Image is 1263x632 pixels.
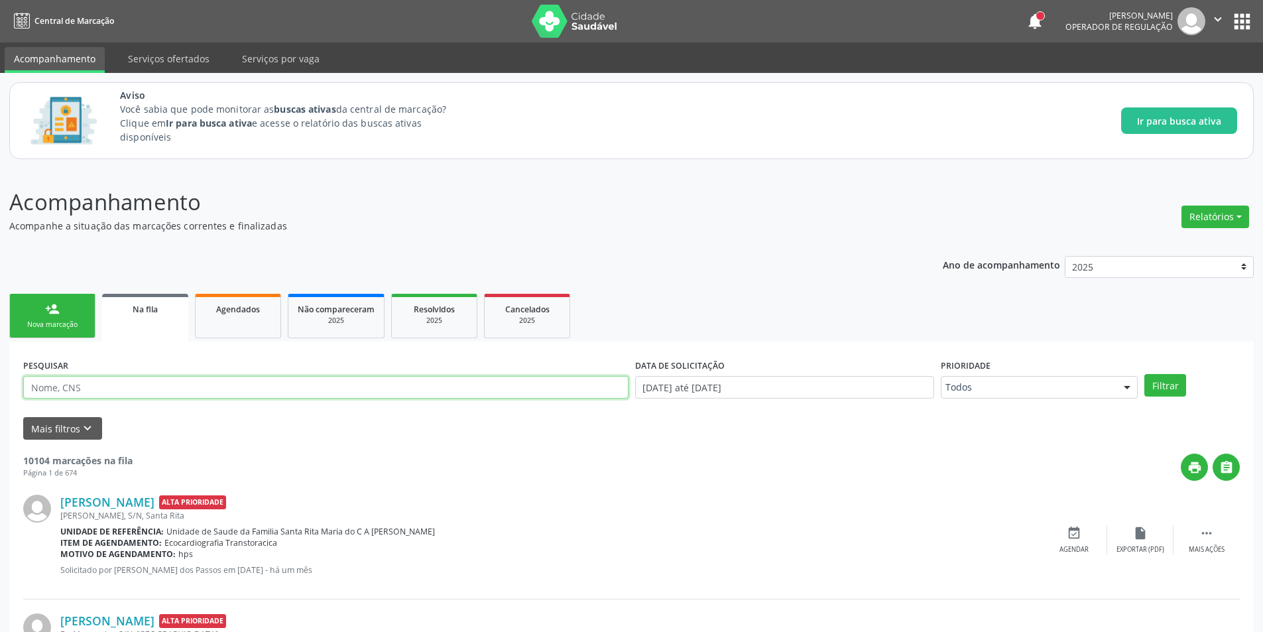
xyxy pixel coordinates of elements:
div: 2025 [298,316,375,326]
strong: buscas ativas [274,103,335,115]
p: Acompanhamento [9,186,880,219]
button: Filtrar [1144,374,1186,397]
span: Operador de regulação [1065,21,1173,32]
b: Unidade de referência: [60,526,164,537]
div: Mais ações [1189,545,1225,554]
div: [PERSON_NAME], S/N, Santa Rita [60,510,1041,521]
div: 2025 [494,316,560,326]
i: event_available [1067,526,1081,540]
i:  [1219,460,1234,475]
a: Serviços ofertados [119,47,219,70]
span: Ecocardiografia Transtoracica [164,537,277,548]
strong: Ir para busca ativa [166,117,252,129]
span: Ir para busca ativa [1137,114,1221,128]
span: hps [178,548,193,560]
div: [PERSON_NAME] [1065,10,1173,21]
i:  [1211,12,1225,27]
span: Cancelados [505,304,550,315]
button: Relatórios [1181,206,1249,228]
div: Página 1 de 674 [23,468,133,479]
p: Você sabia que pode monitorar as da central de marcação? Clique em e acesse o relatório das busca... [120,102,471,144]
label: PESQUISAR [23,355,68,376]
div: 2025 [401,316,467,326]
img: Imagem de CalloutCard [26,91,101,151]
div: person_add [45,302,60,316]
input: Selecione um intervalo [635,376,934,399]
label: DATA DE SOLICITAÇÃO [635,355,725,376]
b: Motivo de agendamento: [60,548,176,560]
button: notifications [1026,12,1044,31]
div: Exportar (PDF) [1116,545,1164,554]
b: Item de agendamento: [60,537,162,548]
i: print [1187,460,1202,475]
p: Ano de acompanhamento [943,256,1060,273]
img: img [23,495,51,523]
span: Alta Prioridade [159,495,226,509]
span: Resolvidos [414,304,455,315]
i: insert_drive_file [1133,526,1148,540]
img: img [1177,7,1205,35]
button: Ir para busca ativa [1121,107,1237,134]
span: Alta Prioridade [159,614,226,628]
p: Acompanhe a situação das marcações correntes e finalizadas [9,219,880,233]
button: apps [1231,10,1254,33]
div: Agendar [1059,545,1089,554]
strong: 10104 marcações na fila [23,454,133,467]
button: print [1181,454,1208,481]
a: [PERSON_NAME] [60,613,154,628]
a: Central de Marcação [9,10,114,32]
i: keyboard_arrow_down [80,421,95,436]
p: Solicitado por [PERSON_NAME] dos Passos em [DATE] - há um mês [60,564,1041,576]
label: Prioridade [941,355,991,376]
a: Serviços por vaga [233,47,329,70]
span: Na fila [133,304,158,315]
a: Acompanhamento [5,47,105,73]
input: Nome, CNS [23,376,629,399]
button: Mais filtroskeyboard_arrow_down [23,417,102,440]
button:  [1205,7,1231,35]
i:  [1199,526,1214,540]
span: Unidade de Saude da Familia Santa Rita Maria do C A [PERSON_NAME] [166,526,435,537]
span: Aviso [120,88,471,102]
span: Agendados [216,304,260,315]
button:  [1213,454,1240,481]
span: Não compareceram [298,304,375,315]
span: Central de Marcação [34,15,114,27]
a: [PERSON_NAME] [60,495,154,509]
div: Nova marcação [19,320,86,330]
span: Todos [945,381,1111,394]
